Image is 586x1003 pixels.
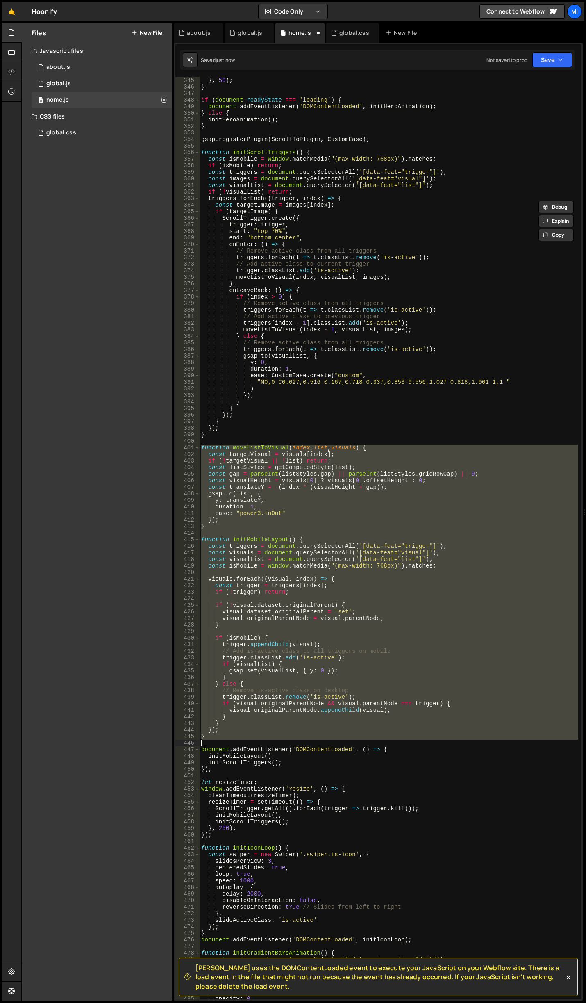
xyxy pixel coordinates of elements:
div: 474 [175,923,200,930]
div: 17338/48148.js [32,92,172,108]
div: 426 [175,609,200,615]
div: 375 [175,274,200,280]
div: 389 [175,366,200,372]
div: 428 [175,622,200,628]
div: global.css [46,129,76,137]
div: Not saved to prod [486,57,527,64]
div: 360 [175,176,200,182]
div: 435 [175,668,200,674]
a: Connect to Webflow [479,4,565,19]
button: Code Only [259,4,327,19]
div: 399 [175,431,200,438]
div: 475 [175,930,200,937]
div: 461 [175,838,200,845]
div: 411 [175,510,200,517]
div: 394 [175,399,200,405]
div: 373 [175,261,200,267]
div: 390 [175,372,200,379]
div: 359 [175,169,200,176]
div: 468 [175,884,200,891]
div: 453 [175,786,200,792]
div: 391 [175,379,200,385]
div: 452 [175,779,200,786]
div: 424 [175,595,200,602]
div: 17338/48147.css [32,125,172,141]
div: 458 [175,818,200,825]
div: 377 [175,287,200,294]
div: 369 [175,235,200,241]
div: 433 [175,654,200,661]
div: 438 [175,687,200,694]
div: 476 [175,937,200,943]
div: 418 [175,556,200,563]
div: 450 [175,766,200,773]
div: 429 [175,628,200,635]
div: 479 [175,956,200,963]
div: 448 [175,753,200,759]
div: 367 [175,221,200,228]
button: Copy [538,229,574,241]
button: New File [132,30,162,36]
div: 413 [175,523,200,530]
div: 421 [175,576,200,582]
div: home.js [288,29,311,37]
div: 381 [175,313,200,320]
div: 425 [175,602,200,609]
div: 407 [175,484,200,490]
div: 362 [175,189,200,195]
div: 422 [175,582,200,589]
div: 353 [175,130,200,136]
div: 397 [175,418,200,425]
div: 388 [175,359,200,366]
span: 0 [39,98,43,104]
div: New File [386,29,420,37]
div: 376 [175,280,200,287]
div: 406 [175,477,200,484]
div: 17338/48240.js [32,75,172,92]
div: 419 [175,563,200,569]
div: 470 [175,897,200,904]
div: 460 [175,832,200,838]
div: 356 [175,149,200,156]
div: 417 [175,549,200,556]
button: Explain [538,215,574,227]
div: global.js [46,80,71,87]
div: 392 [175,385,200,392]
div: 412 [175,517,200,523]
div: 405 [175,471,200,477]
div: 414 [175,530,200,536]
div: 382 [175,320,200,326]
div: Hoonify [32,7,57,16]
div: 466 [175,871,200,878]
div: 351 [175,116,200,123]
div: 464 [175,858,200,864]
div: 484 [175,989,200,996]
div: Saved [201,57,235,64]
div: 477 [175,943,200,950]
div: 404 [175,464,200,471]
div: 467 [175,878,200,884]
div: 436 [175,674,200,681]
div: 432 [175,648,200,654]
div: 441 [175,707,200,713]
div: 465 [175,864,200,871]
div: 357 [175,156,200,162]
div: Mi [567,4,582,19]
div: 447 [175,746,200,753]
div: 439 [175,694,200,700]
div: 420 [175,569,200,576]
div: 364 [175,202,200,208]
div: 430 [175,635,200,641]
div: 379 [175,300,200,307]
div: home.js [46,96,69,104]
div: 355 [175,143,200,149]
div: 371 [175,248,200,254]
div: 457 [175,812,200,818]
div: 440 [175,700,200,707]
div: 459 [175,825,200,832]
button: Debug [538,201,574,213]
div: 478 [175,950,200,956]
div: 395 [175,405,200,412]
div: 445 [175,733,200,740]
div: 408 [175,490,200,497]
